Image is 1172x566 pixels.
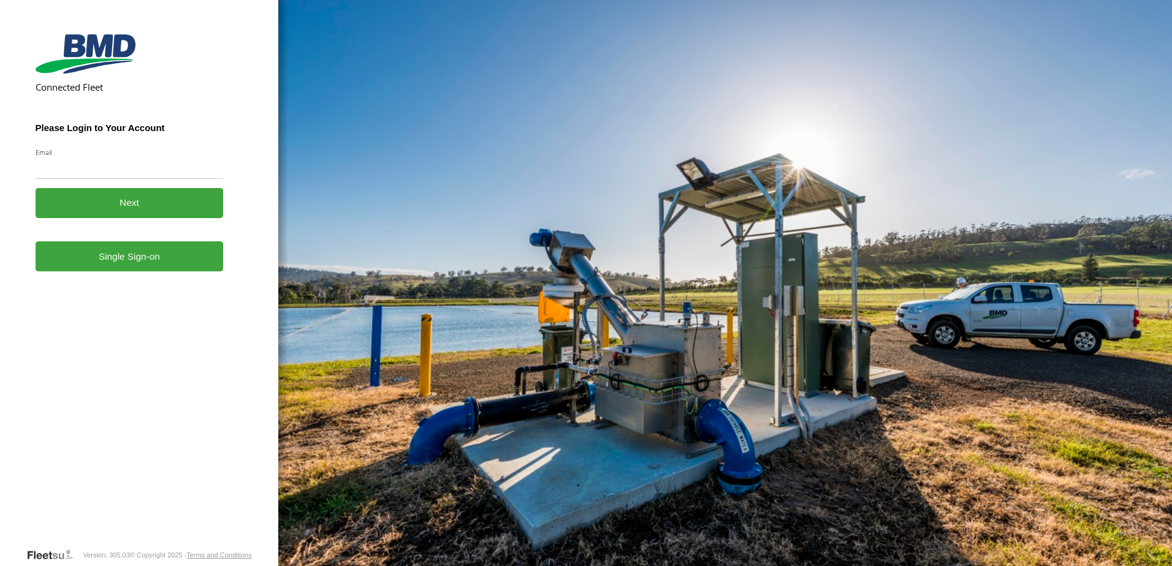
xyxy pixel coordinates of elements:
label: Email [36,148,224,157]
a: Visit our Website [26,549,83,561]
div: © Copyright 2025 - [130,551,252,559]
h3: Please Login to Your Account [36,123,224,133]
img: BMD [36,34,135,74]
h2: Connected Fleet [36,81,224,93]
button: Next [36,188,224,218]
a: Terms and Conditions [186,551,251,559]
a: Single Sign-on [36,241,224,271]
div: Version: 305.03 [83,551,129,559]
